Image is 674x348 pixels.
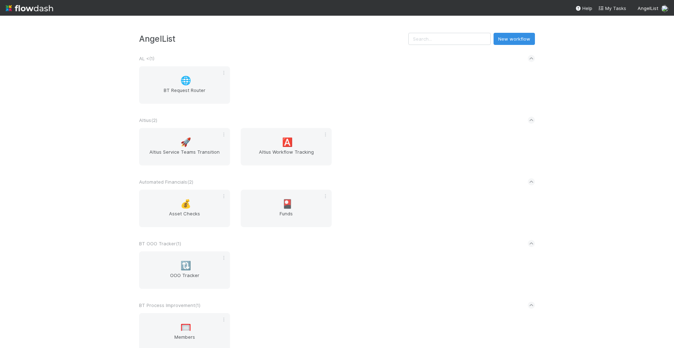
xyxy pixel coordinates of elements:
span: 🔃 [180,261,191,270]
span: 🎴 [282,199,293,209]
span: Automated Financials ( 2 ) [139,179,193,185]
span: Altius ( 2 ) [139,117,157,123]
a: 💰Asset Checks [139,190,230,227]
span: 💰 [180,199,191,209]
a: 🚀Altius Service Teams Transition [139,128,230,165]
span: 🚀 [180,138,191,147]
span: BT OOO Tracker ( 1 ) [139,241,181,246]
input: Search... [408,33,491,45]
h3: AngelList [139,34,408,43]
img: logo-inverted-e16ddd16eac7371096b0.svg [6,2,53,14]
span: OOO Tracker [142,272,227,286]
span: Altius Workflow Tracking [244,148,329,163]
a: 🎴Funds [241,190,332,227]
a: 🔃OOO Tracker [139,251,230,289]
span: AngelList [638,5,658,11]
span: 🅰️ [282,138,293,147]
span: 🥅 [180,323,191,332]
a: 🌐BT Request Router [139,66,230,104]
span: Funds [244,210,329,224]
img: avatar_2bce2475-05ee-46d3-9413-d3901f5fa03f.png [661,5,668,12]
span: AL < ( 1 ) [139,56,154,61]
div: Help [575,5,592,12]
span: Asset Checks [142,210,227,224]
span: BT Request Router [142,87,227,101]
button: New workflow [494,33,535,45]
span: 🌐 [180,76,191,85]
a: My Tasks [598,5,626,12]
a: 🅰️Altius Workflow Tracking [241,128,332,165]
span: My Tasks [598,5,626,11]
span: BT Process Improvement ( 1 ) [139,302,200,308]
span: Members [142,333,227,348]
span: Altius Service Teams Transition [142,148,227,163]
